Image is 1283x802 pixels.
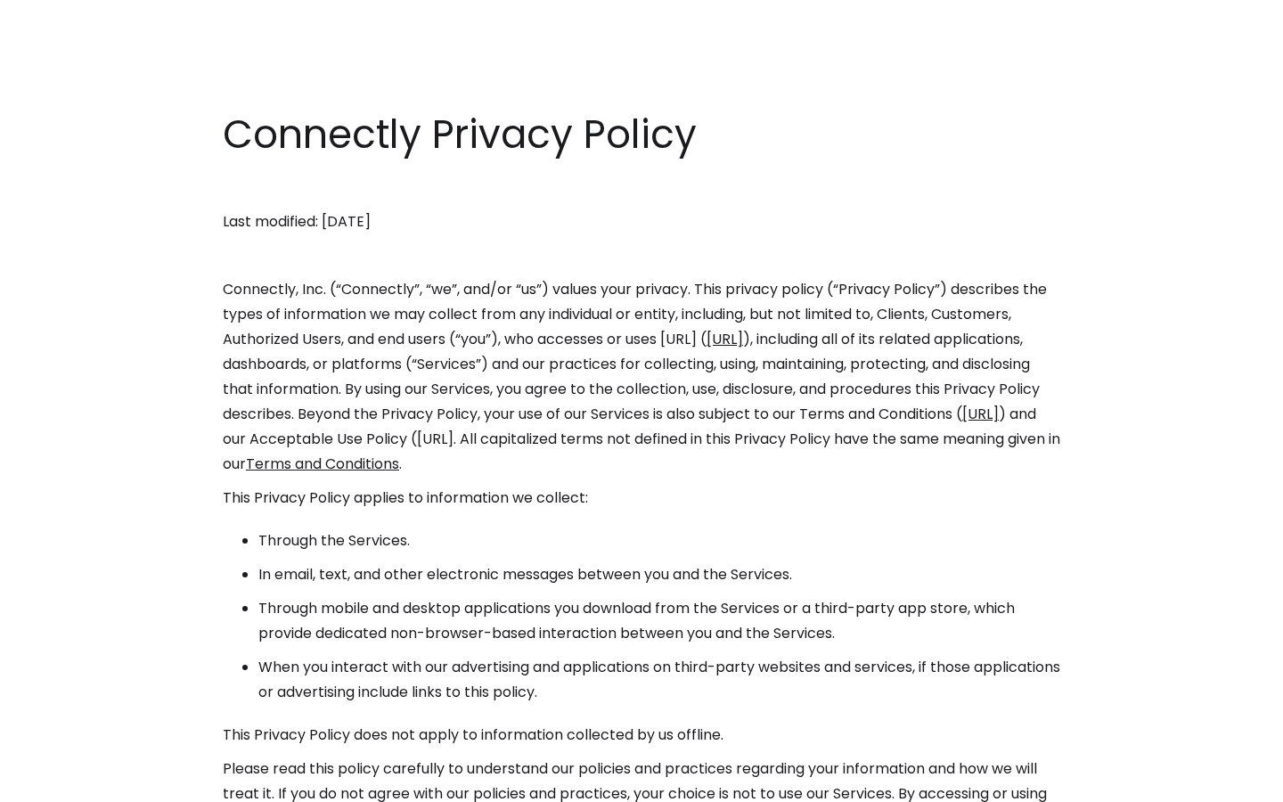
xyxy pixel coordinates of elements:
[223,243,1060,268] p: ‍
[246,454,399,474] a: Terms and Conditions
[258,596,1060,646] li: Through mobile and desktop applications you download from the Services or a third-party app store...
[258,655,1060,705] li: When you interact with our advertising and applications on third-party websites and services, if ...
[223,486,1060,511] p: This Privacy Policy applies to information we collect:
[223,209,1060,234] p: Last modified: [DATE]
[18,769,107,796] aside: Language selected: English
[223,723,1060,748] p: This Privacy Policy does not apply to information collected by us offline.
[223,277,1060,477] p: Connectly, Inc. (“Connectly”, “we”, and/or “us”) values your privacy. This privacy policy (“Priva...
[258,562,1060,587] li: In email, text, and other electronic messages between you and the Services.
[707,329,743,349] a: [URL]
[223,107,1060,162] h1: Connectly Privacy Policy
[36,771,107,796] ul: Language list
[223,176,1060,200] p: ‍
[962,404,999,424] a: [URL]
[258,528,1060,553] li: Through the Services.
